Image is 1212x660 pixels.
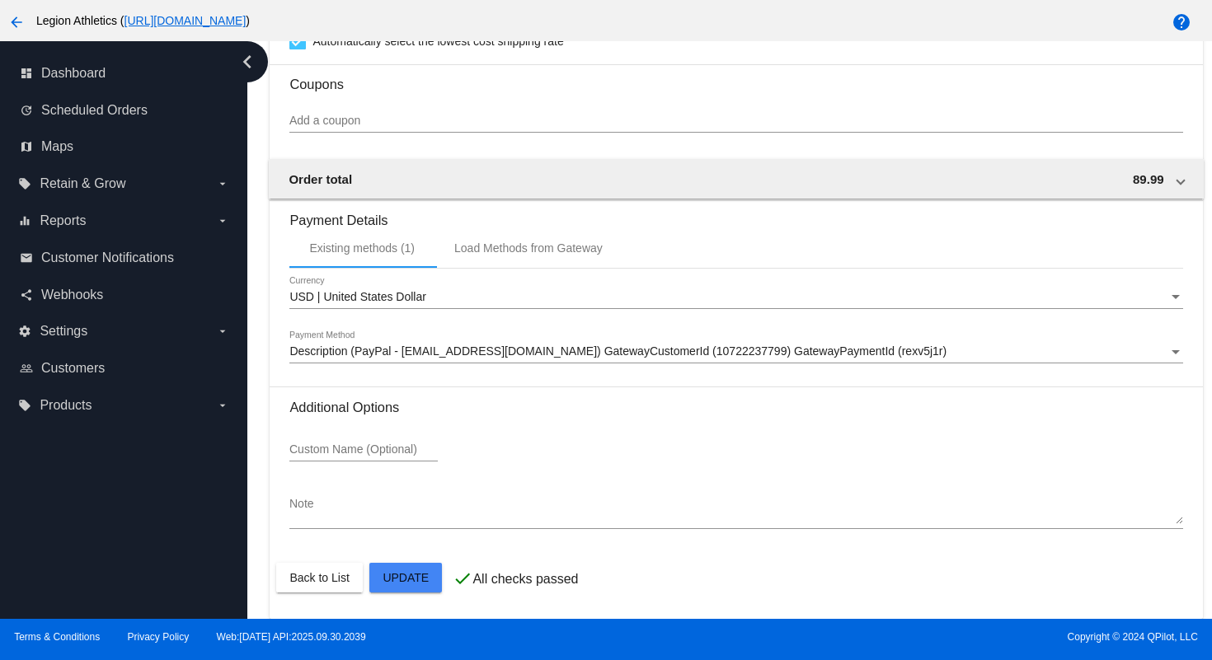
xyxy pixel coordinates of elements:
[289,64,1182,92] h3: Coupons
[472,572,578,587] p: All checks passed
[18,214,31,227] i: equalizer
[18,399,31,412] i: local_offer
[620,631,1198,643] span: Copyright © 2024 QPilot, LLC
[369,563,442,592] button: Update
[41,250,174,265] span: Customer Notifications
[20,282,229,308] a: share Webhooks
[216,399,229,412] i: arrow_drop_down
[20,60,229,87] a: dashboard Dashboard
[36,14,250,27] span: Legion Athletics ( )
[20,133,229,160] a: map Maps
[41,139,73,154] span: Maps
[20,355,229,381] a: people_outline Customers
[289,290,425,303] span: USD | United States Dollar
[216,325,229,338] i: arrow_drop_down
[269,159,1203,199] mat-expansion-panel-header: Order total 89.99
[1172,12,1191,32] mat-icon: help
[453,569,472,588] mat-icon: check
[41,361,105,376] span: Customers
[41,103,148,118] span: Scheduled Orders
[124,14,247,27] a: [URL][DOMAIN_NAME]
[289,400,1182,415] h3: Additional Options
[18,325,31,338] i: settings
[41,66,106,81] span: Dashboard
[216,177,229,190] i: arrow_drop_down
[383,571,429,584] span: Update
[217,631,366,643] a: Web:[DATE] API:2025.09.30.2039
[289,291,1182,304] mat-select: Currency
[289,571,349,584] span: Back to List
[18,177,31,190] i: local_offer
[40,398,92,413] span: Products
[20,245,229,271] a: email Customer Notifications
[40,324,87,339] span: Settings
[20,362,33,375] i: people_outline
[20,251,33,264] i: email
[40,176,125,191] span: Retain & Grow
[309,241,415,255] div: Existing methods (1)
[289,345,1182,358] mat-select: Payment Method
[289,344,947,358] span: Description (PayPal - [EMAIL_ADDRESS][DOMAIN_NAME]) GatewayCustomerId (10722237799) GatewayPaymen...
[20,97,229,124] a: update Scheduled Orders
[20,140,33,153] i: map
[40,213,86,228] span: Reports
[41,288,103,302] span: Webhooks
[20,67,33,80] i: dashboard
[289,443,438,456] input: Custom Name (Optional)
[20,288,33,302] i: share
[216,214,229,227] i: arrow_drop_down
[1133,172,1164,186] span: 89.99
[20,104,33,117] i: update
[14,631,100,643] a: Terms & Conditions
[276,563,362,592] button: Back to List
[289,115,1182,128] input: Add a coupon
[289,172,352,186] span: Order total
[454,241,603,255] div: Load Methods from Gateway
[312,31,563,51] span: Automatically select the lowest cost shipping rate
[289,200,1182,228] h3: Payment Details
[128,631,190,643] a: Privacy Policy
[7,12,26,32] mat-icon: arrow_back
[234,49,261,75] i: chevron_left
